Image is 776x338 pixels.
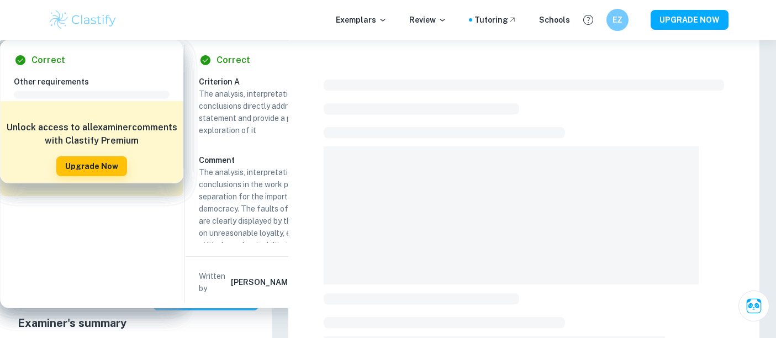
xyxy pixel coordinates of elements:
[6,121,177,147] h6: Unlock access to all examiner comments with Clastify Premium
[199,154,355,166] h6: Comment
[217,54,250,67] h6: Correct
[199,88,355,136] p: The analysis, interpretation, and conclusions directly address the thesis statement and provide a...
[48,9,118,31] img: Clastify logo
[336,14,387,26] p: Exemplars
[606,9,629,31] button: EZ
[474,14,517,26] a: Tutoring
[199,166,355,263] p: The analysis, interpretation, and conclusions in the work provide a plausible separation for the ...
[31,54,65,67] h6: Correct
[409,14,447,26] p: Review
[738,291,769,321] button: Ask Clai
[56,156,127,176] button: Upgrade Now
[18,315,254,331] h5: Examiner's summary
[14,76,178,88] h6: Other requirements
[199,76,363,88] h6: Criterion A
[579,10,598,29] button: Help and Feedback
[611,14,624,26] h6: EZ
[231,276,295,288] h6: [PERSON_NAME]
[199,270,229,294] p: Written by
[539,14,570,26] a: Schools
[651,10,729,30] button: UPGRADE NOW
